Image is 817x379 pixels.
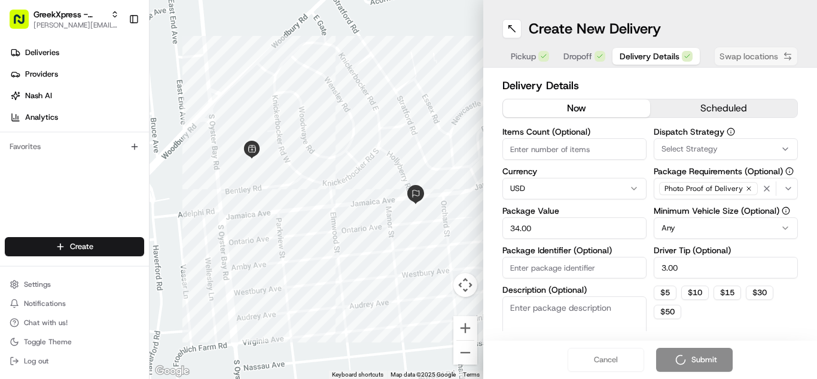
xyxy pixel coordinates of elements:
img: Regen Pajulas [12,174,31,193]
button: $10 [681,286,709,300]
span: Pickup [511,50,536,62]
button: Select Strategy [654,138,798,160]
img: 1736555255976-a54dd68f-1ca7-489b-9aae-adbdc363a1c4 [12,114,33,136]
span: Notifications [24,299,66,308]
button: Settings [5,276,144,293]
span: Knowledge Base [24,235,92,247]
span: Providers [25,69,58,80]
span: Pylon [119,265,145,274]
input: Enter package value [502,217,647,239]
a: Deliveries [5,43,149,62]
img: 1736555255976-a54dd68f-1ca7-489b-9aae-adbdc363a1c4 [24,186,33,196]
a: Analytics [5,108,149,127]
span: Analytics [25,112,58,123]
button: $5 [654,286,676,300]
span: API Documentation [113,235,192,247]
a: Providers [5,65,149,84]
label: Driver Tip (Optional) [654,246,798,254]
span: Delivery Details [620,50,679,62]
button: GreekXpress - Plainview [33,8,106,20]
label: Package Identifier (Optional) [502,246,647,254]
button: Toggle Theme [5,333,144,350]
div: Past conversations [12,156,80,165]
label: Minimum Vehicle Size (Optional) [654,207,798,215]
a: 💻API Documentation [96,231,197,252]
button: now [503,99,650,117]
button: Create [5,237,144,256]
button: Keyboard shortcuts [332,371,383,379]
button: $50 [654,305,681,319]
input: Enter number of items [502,138,647,160]
span: Regen Pajulas [37,186,87,195]
button: GreekXpress - Plainview[PERSON_NAME][EMAIL_ADDRESS][DOMAIN_NAME] [5,5,124,34]
span: Deliveries [25,47,59,58]
img: Google [153,363,192,379]
input: Clear [31,77,197,90]
span: Settings [24,280,51,289]
span: Dropoff [563,50,592,62]
button: Photo Proof of Delivery [654,178,798,199]
div: Favorites [5,137,144,156]
button: Start new chat [203,118,218,132]
span: [DATE] [96,186,121,195]
button: Zoom out [453,341,477,365]
label: Items Count (Optional) [502,128,647,136]
button: Minimum Vehicle Size (Optional) [782,207,790,215]
label: Package Requirements (Optional) [654,167,798,175]
a: Nash AI [5,86,149,105]
button: Log out [5,353,144,369]
label: Package Value [502,207,647,215]
input: Enter driver tip amount [654,257,798,278]
span: Select Strategy [661,144,718,154]
span: Create [70,241,93,252]
span: Photo Proof of Delivery [664,184,743,193]
button: scheduled [650,99,797,117]
input: Enter package identifier [502,257,647,278]
div: 📗 [12,237,22,246]
h1: Create New Delivery [529,19,661,38]
button: Map camera controls [453,273,477,297]
button: Notifications [5,295,144,312]
button: Package Requirements (Optional) [785,167,794,175]
button: $15 [714,286,741,300]
label: Dispatch Strategy [654,128,798,136]
label: Currency [502,167,647,175]
a: 📗Knowledge Base [7,231,96,252]
button: [PERSON_NAME][EMAIL_ADDRESS][DOMAIN_NAME] [33,20,119,30]
div: Start new chat [41,114,196,126]
span: Nash AI [25,90,52,101]
div: We're available if you need us! [41,126,151,136]
button: Zoom in [453,316,477,340]
h2: Delivery Details [502,77,798,94]
span: Log out [24,356,48,366]
span: Toggle Theme [24,337,72,347]
span: Map data ©2025 Google [391,371,456,378]
button: Dispatch Strategy [727,128,735,136]
span: • [90,186,94,195]
a: Powered byPylon [84,264,145,274]
img: Nash [12,12,36,36]
p: Welcome 👋 [12,48,218,67]
span: Chat with us! [24,318,68,328]
button: $30 [746,286,773,300]
button: Chat with us! [5,314,144,331]
label: Description (Optional) [502,286,647,294]
button: See all [185,153,218,168]
a: Open this area in Google Maps (opens a new window) [153,363,192,379]
div: 💻 [101,237,111,246]
a: Terms (opens in new tab) [463,371,480,378]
